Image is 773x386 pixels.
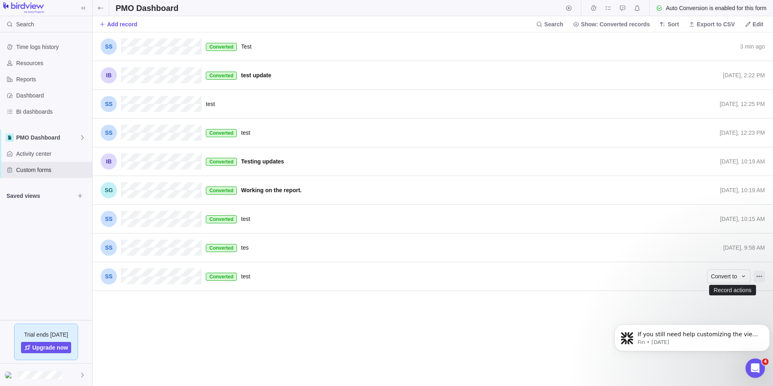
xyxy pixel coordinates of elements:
span: test [206,101,215,107]
a: Time logs [588,6,599,13]
span: test [241,216,250,222]
a: Upgrade now [21,342,72,353]
span: Sep 08, 2025, 2:22 PM [723,72,765,78]
img: logo [3,2,44,14]
span: Sort [656,19,682,30]
span: Add record [107,20,137,28]
span: Show: Converted records [570,19,653,30]
span: Sep 08, 2025, 10:19 AM [720,187,765,193]
span: Search [16,20,34,28]
span: Time logs [588,2,599,14]
span: Converted [209,130,233,136]
iframe: Intercom live chat [746,358,765,378]
span: Browse views [74,190,86,201]
span: My assignments [602,2,614,14]
span: Approval requests [617,2,628,14]
span: Time logs history [16,43,89,51]
span: Activity center [16,150,89,158]
span: Search [544,20,563,28]
span: Resources [16,59,89,67]
span: Show: Converted records [581,20,650,28]
span: 4 [762,358,769,365]
span: Edit [741,19,767,30]
span: Upgrade now [32,344,68,352]
span: Search [533,19,566,30]
span: Sep 08, 2025, 9:58 AM [723,244,765,251]
span: Reports [16,75,89,83]
span: Test [241,43,251,50]
iframe: Intercom notifications message [611,308,773,364]
span: Dashboard [16,91,89,100]
span: Saved views [6,192,74,200]
a: Approval requests [617,6,628,13]
span: Notifications [631,2,643,14]
span: Export to CSV [685,19,738,30]
span: Converted [209,72,233,79]
a: My assignments [602,6,614,13]
span: Edit [753,20,763,28]
span: Converted [209,245,233,251]
span: Sep 08, 2025, 12:25 PM [720,101,765,107]
span: Converted [209,216,233,223]
span: Converted [209,159,233,165]
span: Testing updates [241,158,284,165]
span: BI dashboards [16,108,89,116]
span: Working on the report. [241,187,302,193]
a: Notifications [631,6,643,13]
div: Shobnom Sultana [5,370,15,380]
img: Show [5,372,15,378]
span: Sep 08, 2025, 12:23 PM [720,129,765,136]
span: test update [241,72,271,78]
span: tes [241,244,249,251]
span: Sep 08, 2025, 10:15 AM [720,216,765,222]
span: Add record [99,19,137,30]
span: test [241,273,250,280]
span: Auto Conversion is enabled for this form [666,4,767,12]
span: Converted [209,187,233,194]
span: Convert to [711,272,737,280]
div: grid [93,32,773,386]
span: Sep 08, 2025, 10:19 AM [720,158,765,165]
span: PMO Dashboard [16,134,79,142]
div: Record actions [714,287,751,293]
span: Sort [667,20,679,28]
span: Trial ends [DATE] [24,331,68,339]
span: Converted [209,274,233,280]
span: Export to CSV [697,20,735,28]
span: Start timer [563,2,574,14]
h2: PMO Dashboard [116,2,179,14]
span: test [241,129,250,136]
span: Sep 09, 2025, 9:49 AM [740,43,765,50]
span: Custom forms [16,166,89,174]
span: Record actions [754,271,765,282]
span: Converted [209,44,233,50]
